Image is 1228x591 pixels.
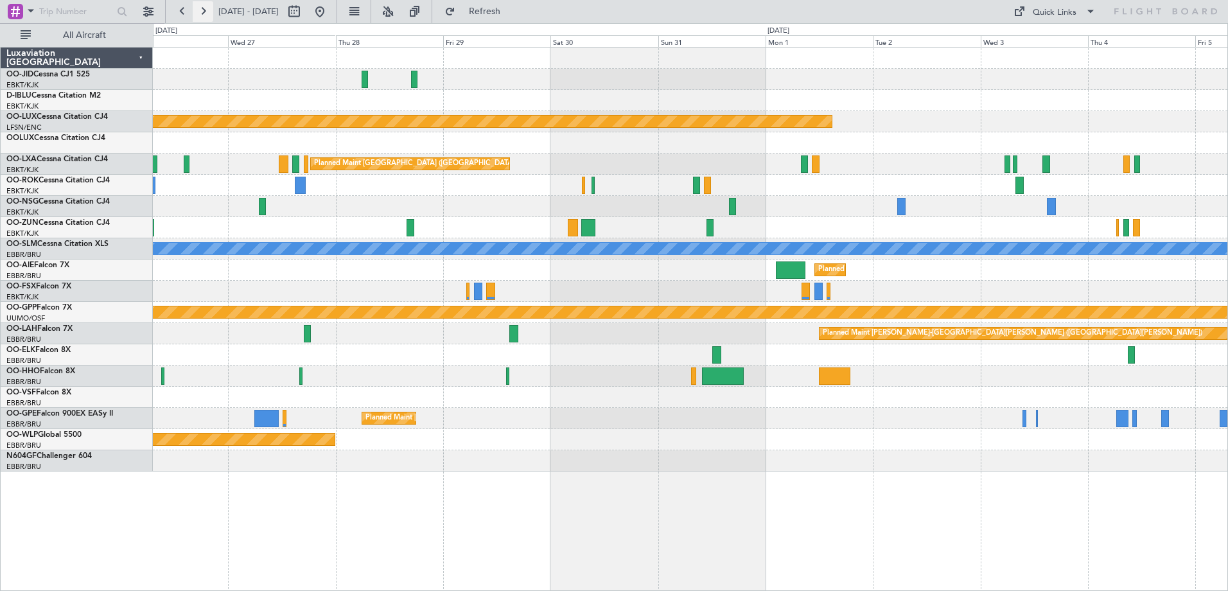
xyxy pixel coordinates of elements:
div: Tue 26 [121,35,228,47]
a: EBKT/KJK [6,165,39,175]
a: N604GFChallenger 604 [6,452,92,460]
span: OO-ZUN [6,219,39,227]
span: OO-HHO [6,367,40,375]
span: N604GF [6,452,37,460]
a: OO-FSXFalcon 7X [6,283,71,290]
span: OO-GPE [6,410,37,418]
div: Wed 3 [981,35,1088,47]
span: OO-JID [6,71,33,78]
a: OOLUXCessna Citation CJ4 [6,134,105,142]
span: OO-LXA [6,155,37,163]
span: All Aircraft [33,31,136,40]
a: OO-WLPGlobal 5500 [6,431,82,439]
span: Refresh [458,7,512,16]
a: EBBR/BRU [6,271,41,281]
a: OO-SLMCessna Citation XLS [6,240,109,248]
a: OO-JIDCessna CJ1 525 [6,71,90,78]
a: EBBR/BRU [6,377,41,387]
div: Tue 2 [873,35,980,47]
a: EBKT/KJK [6,80,39,90]
input: Trip Number [39,2,113,21]
span: OO-AIE [6,261,34,269]
a: EBKT/KJK [6,101,39,111]
div: Thu 28 [336,35,443,47]
a: OO-LUXCessna Citation CJ4 [6,113,108,121]
div: [DATE] [155,26,177,37]
a: EBBR/BRU [6,398,41,408]
div: Planned Maint [GEOGRAPHIC_DATA] ([GEOGRAPHIC_DATA] National) [365,409,598,428]
a: OO-ROKCessna Citation CJ4 [6,177,110,184]
a: OO-GPEFalcon 900EX EASy II [6,410,113,418]
a: EBBR/BRU [6,441,41,450]
span: OO-SLM [6,240,37,248]
a: EBKT/KJK [6,207,39,217]
a: OO-HHOFalcon 8X [6,367,75,375]
div: Mon 1 [766,35,873,47]
span: OO-LAH [6,325,37,333]
span: OO-WLP [6,431,38,439]
span: OO-FSX [6,283,36,290]
a: EBKT/KJK [6,186,39,196]
div: Planned Maint [PERSON_NAME]-[GEOGRAPHIC_DATA][PERSON_NAME] ([GEOGRAPHIC_DATA][PERSON_NAME]) [823,324,1202,343]
span: OO-VSF [6,389,36,396]
span: OO-LUX [6,113,37,121]
a: OO-ELKFalcon 8X [6,346,71,354]
div: Sat 30 [550,35,658,47]
button: Refresh [439,1,516,22]
button: All Aircraft [14,25,139,46]
a: EBBR/BRU [6,356,41,366]
a: LFSN/ENC [6,123,42,132]
div: [DATE] [767,26,789,37]
span: OO-GPP [6,304,37,312]
a: OO-LAHFalcon 7X [6,325,73,333]
div: Sun 31 [658,35,766,47]
div: Wed 27 [228,35,335,47]
a: OO-NSGCessna Citation CJ4 [6,198,110,206]
a: EBBR/BRU [6,419,41,429]
span: D-IBLU [6,92,31,100]
div: Planned Maint [GEOGRAPHIC_DATA] ([GEOGRAPHIC_DATA] National) [314,154,547,173]
a: EBBR/BRU [6,335,41,344]
span: OOLUX [6,134,34,142]
a: OO-GPPFalcon 7X [6,304,72,312]
span: OO-NSG [6,198,39,206]
div: Quick Links [1033,6,1076,19]
a: D-IBLUCessna Citation M2 [6,92,101,100]
a: OO-ZUNCessna Citation CJ4 [6,219,110,227]
a: UUMO/OSF [6,313,45,323]
span: OO-ROK [6,177,39,184]
div: Fri 29 [443,35,550,47]
button: Quick Links [1007,1,1102,22]
a: EBKT/KJK [6,229,39,238]
a: OO-LXACessna Citation CJ4 [6,155,108,163]
a: OO-VSFFalcon 8X [6,389,71,396]
div: Thu 4 [1088,35,1195,47]
div: Planned Maint [GEOGRAPHIC_DATA] ([GEOGRAPHIC_DATA]) [818,260,1021,279]
a: EBKT/KJK [6,292,39,302]
a: EBBR/BRU [6,462,41,472]
span: OO-ELK [6,346,35,354]
a: OO-AIEFalcon 7X [6,261,69,269]
span: [DATE] - [DATE] [218,6,279,17]
a: EBBR/BRU [6,250,41,260]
